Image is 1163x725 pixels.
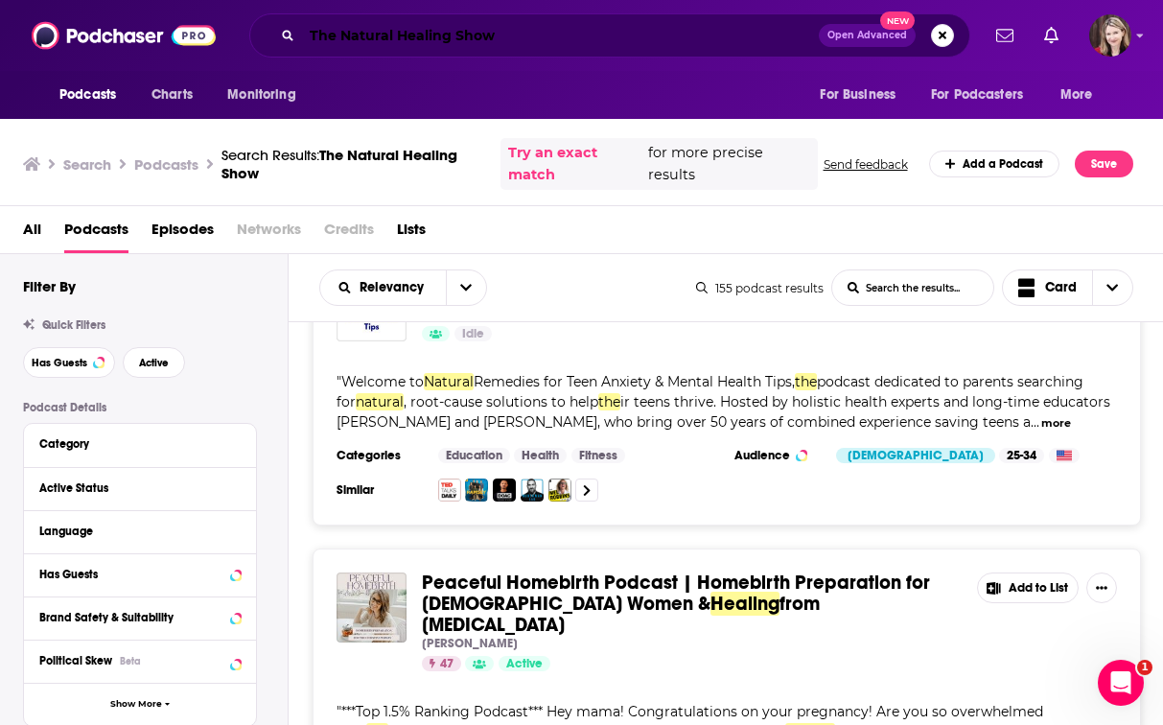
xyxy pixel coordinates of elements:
[32,358,87,368] span: Has Guests
[39,568,224,581] div: Has Guests
[454,326,492,341] a: Idle
[360,281,430,294] span: Relevancy
[929,151,1060,177] a: Add a Podcast
[221,146,485,182] div: Search Results:
[237,214,301,253] span: Networks
[337,393,1110,431] span: ir teens thrive. Hosted by holistic health experts and long-time educators [PERSON_NAME] and [PER...
[39,481,228,495] div: Active Status
[63,155,111,174] h3: Search
[42,318,105,332] span: Quick Filters
[397,214,426,253] a: Lists
[446,270,486,305] button: open menu
[110,699,162,710] span: Show More
[438,448,510,463] a: Education
[64,214,128,253] a: Podcasts
[139,358,169,368] span: Active
[931,82,1023,108] span: For Podcasters
[39,519,241,543] button: Language
[818,156,914,173] button: Send feedback
[139,77,204,113] a: Charts
[1041,415,1071,432] button: more
[39,432,241,456] button: Category
[123,347,185,378] button: Active
[337,573,407,643] img: Peaceful Homebirth Podcast | Homebirth Preparation for Christian Women & Healing from Birth Trauma
[422,573,962,636] a: Peaceful Homebirth Podcast | Homebirth Preparation for [DEMOGRAPHIC_DATA] Women &Healingfrom [MED...
[134,155,198,174] h3: Podcasts
[648,142,809,186] span: for more precise results
[221,146,485,182] a: Search Results:The Natural Healing Show
[880,12,915,30] span: New
[337,482,423,498] h3: Similar
[1098,660,1144,706] iframe: Intercom live chat
[440,655,454,674] span: 47
[151,82,193,108] span: Charts
[474,373,795,390] span: Remedies for Teen Anxiety & Mental Health Tips,
[1002,269,1134,306] button: Choose View
[341,373,424,390] span: Welcome to
[39,525,228,538] div: Language
[422,571,930,616] span: Peaceful Homebirth Podcast | Homebirth Preparation for [DEMOGRAPHIC_DATA] Women &
[227,82,295,108] span: Monitoring
[39,605,241,629] button: Brand Safety & Suitability
[23,401,257,414] p: Podcast Details
[506,655,543,674] span: Active
[1075,151,1133,177] button: Save
[404,393,598,410] span: , root-cause solutions to help
[424,373,474,390] span: Natural
[977,573,1079,603] button: Add to List
[221,146,457,182] span: The Natural Healing Show
[151,214,214,253] a: Episodes
[462,325,484,344] span: Idle
[39,654,112,667] span: Political Skew
[39,476,241,500] button: Active Status
[32,17,216,54] img: Podchaser - Follow, Share and Rate Podcasts
[499,656,550,671] a: Active
[827,31,907,40] span: Open Advanced
[319,269,487,306] h2: Choose List sort
[710,592,779,616] span: Healing
[571,448,625,463] a: Fitness
[548,479,571,502] img: The Mel Robbins Podcast
[521,479,544,502] img: Huberman Lab
[734,448,821,463] h3: Audience
[23,214,41,253] a: All
[23,277,76,295] h2: Filter By
[598,393,620,410] span: the
[324,214,374,253] span: Credits
[337,373,1110,431] span: "
[302,20,819,51] input: Search podcasts, credits, & more...
[989,19,1021,52] a: Show notifications dropdown
[806,77,919,113] button: open menu
[1137,660,1152,675] span: 1
[999,448,1044,463] div: 25-34
[39,437,228,451] div: Category
[39,562,241,586] button: Has Guests
[1047,77,1117,113] button: open menu
[493,479,516,502] img: The Diary Of A CEO with Steven Bartlett
[438,479,461,502] img: TED Talks Daily
[1060,82,1093,108] span: More
[1036,19,1066,52] a: Show notifications dropdown
[356,393,404,410] span: natural
[320,281,446,294] button: open menu
[836,448,995,463] div: [DEMOGRAPHIC_DATA]
[23,347,115,378] button: Has Guests
[249,13,970,58] div: Search podcasts, credits, & more...
[120,655,141,667] div: Beta
[508,142,644,186] a: Try an exact match
[39,648,241,672] a: Political SkewBeta
[696,281,824,295] div: 155 podcast results
[820,82,896,108] span: For Business
[422,636,518,651] p: [PERSON_NAME]
[514,448,567,463] a: Health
